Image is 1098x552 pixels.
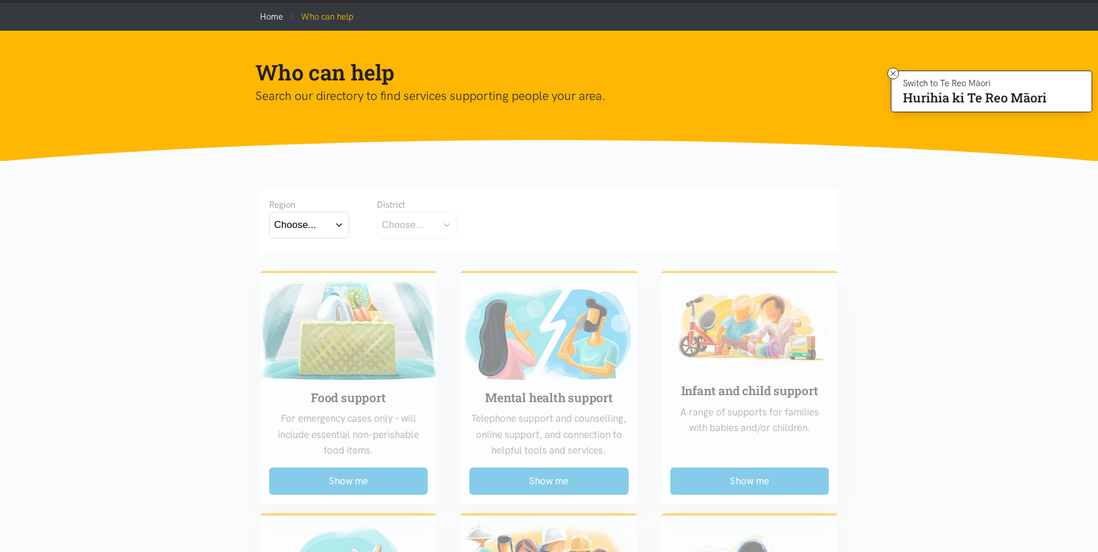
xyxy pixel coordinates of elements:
[377,198,457,212] div: District
[903,93,1046,103] p: Hurihia ki Te Reo Māori
[269,212,349,238] button: Choose...
[255,58,825,86] h1: Who can help
[269,198,349,212] div: Region
[274,217,317,233] div: Choose...
[377,212,457,238] button: Choose...
[382,217,424,233] div: Choose...
[903,80,1046,87] p: Switch to Te Reo Māori
[283,10,354,24] li: Who can help
[255,86,825,106] p: Search our directory to find services supporting people your area.
[260,12,283,22] a: Home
